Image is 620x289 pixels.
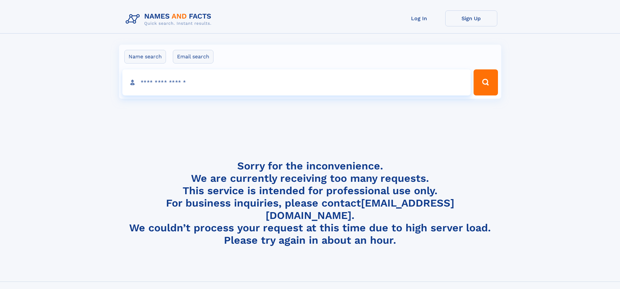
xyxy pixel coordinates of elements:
[124,50,166,64] label: Name search
[266,197,454,222] a: [EMAIL_ADDRESS][DOMAIN_NAME]
[445,10,497,26] a: Sign Up
[123,160,497,247] h4: Sorry for the inconvenience. We are currently receiving too many requests. This service is intend...
[122,69,471,95] input: search input
[393,10,445,26] a: Log In
[474,69,498,95] button: Search Button
[173,50,214,64] label: Email search
[123,10,217,28] img: Logo Names and Facts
